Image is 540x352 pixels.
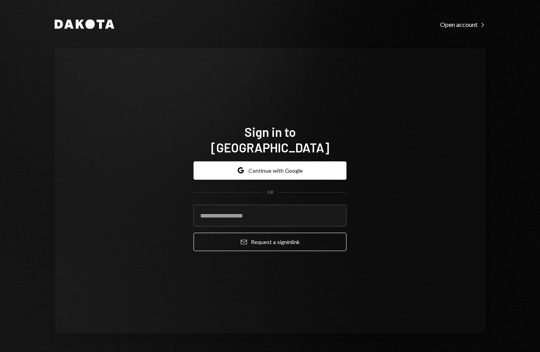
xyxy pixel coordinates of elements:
[440,21,485,28] div: Open account
[267,189,274,196] div: OR
[194,233,346,251] button: Request a signinlink
[194,161,346,180] button: Continue with Google
[440,20,485,28] a: Open account
[194,124,346,155] h1: Sign in to [GEOGRAPHIC_DATA]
